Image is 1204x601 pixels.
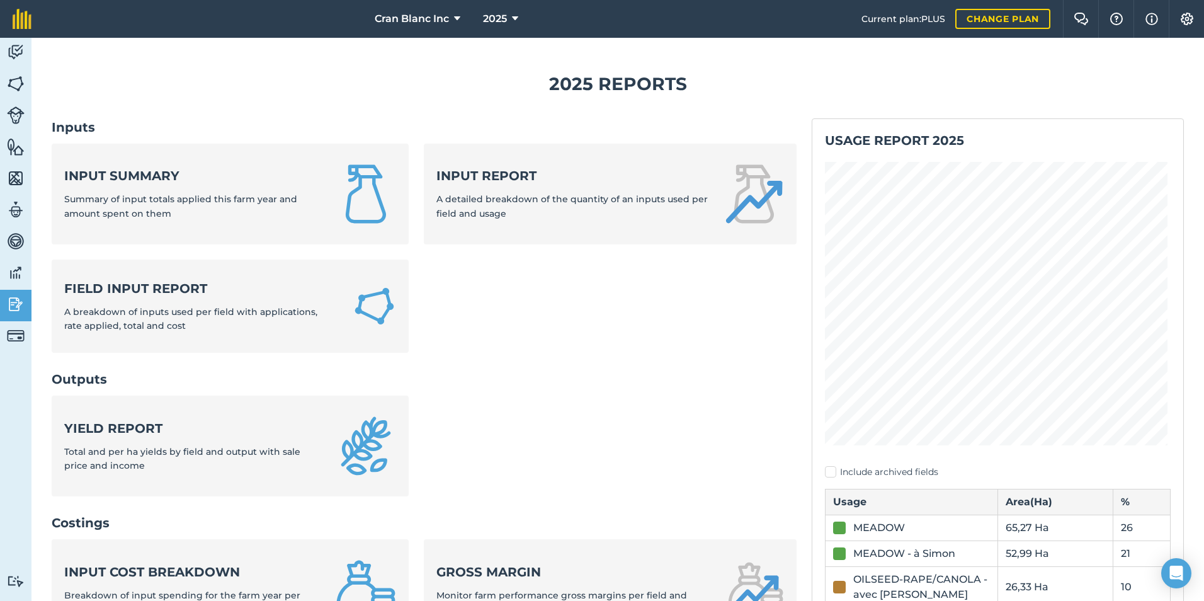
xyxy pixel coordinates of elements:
[7,74,25,93] img: svg+xml;base64,PHN2ZyB4bWxucz0iaHR0cDovL3d3dy53My5vcmcvMjAwMC9zdmciIHdpZHRoPSI1NiIgaGVpZ2h0PSI2MC...
[64,420,321,437] strong: Yield report
[52,260,409,353] a: Field Input ReportA breakdown of inputs used per field with applications, rate applied, total and...
[1113,515,1170,541] td: 26
[7,43,25,62] img: svg+xml;base64,PD94bWwgdmVyc2lvbj0iMS4wIiBlbmNvZGluZz0idXRmLTgiPz4KPCEtLSBHZW5lcmF0b3I6IEFkb2JlIE...
[1109,13,1124,25] img: A question mark icon
[7,169,25,188] img: svg+xml;base64,PHN2ZyB4bWxucz0iaHR0cDovL3d3dy53My5vcmcvMjAwMC9zdmciIHdpZHRoPSI1NiIgaGVpZ2h0PSI2MC...
[997,541,1113,566] td: 52,99 Ha
[13,9,31,29] img: fieldmargin Logo
[375,11,449,26] span: Cran Blanc Inc
[1161,558,1191,588] div: Open Intercom Messenger
[424,144,796,244] a: Input reportA detailed breakdown of the quantity of an inputs used per field and usage
[353,283,397,329] img: Field Input Report
[64,280,338,297] strong: Field Input Report
[7,575,25,587] img: svg+xml;base64,PD94bWwgdmVyc2lvbj0iMS4wIiBlbmNvZGluZz0idXRmLTgiPz4KPCEtLSBHZW5lcmF0b3I6IEFkb2JlIE...
[1113,541,1170,566] td: 21
[997,515,1113,541] td: 65,27 Ha
[64,306,317,331] span: A breakdown of inputs used per field with applications, rate applied, total and cost
[436,167,708,185] strong: Input report
[825,466,1171,479] label: Include archived fields
[7,263,25,282] img: svg+xml;base64,PD94bWwgdmVyc2lvbj0iMS4wIiBlbmNvZGluZz0idXRmLTgiPz4KPCEtLSBHZW5lcmF0b3I6IEFkb2JlIE...
[52,118,797,136] h2: Inputs
[64,193,297,219] span: Summary of input totals applied this farm year and amount spent on them
[7,137,25,156] img: svg+xml;base64,PHN2ZyB4bWxucz0iaHR0cDovL3d3dy53My5vcmcvMjAwMC9zdmciIHdpZHRoPSI1NiIgaGVpZ2h0PSI2MC...
[955,9,1050,29] a: Change plan
[7,232,25,251] img: svg+xml;base64,PD94bWwgdmVyc2lvbj0iMS4wIiBlbmNvZGluZz0idXRmLTgiPz4KPCEtLSBHZW5lcmF0b3I6IEFkb2JlIE...
[1074,13,1089,25] img: Two speech bubbles overlapping with the left bubble in the forefront
[64,167,321,185] strong: Input summary
[724,164,784,224] img: Input report
[7,106,25,124] img: svg+xml;base64,PD94bWwgdmVyc2lvbj0iMS4wIiBlbmNvZGluZz0idXRmLTgiPz4KPCEtLSBHZW5lcmF0b3I6IEFkb2JlIE...
[436,563,708,581] strong: Gross margin
[64,563,321,581] strong: Input cost breakdown
[7,327,25,345] img: svg+xml;base64,PD94bWwgdmVyc2lvbj0iMS4wIiBlbmNvZGluZz0idXRmLTgiPz4KPCEtLSBHZW5lcmF0b3I6IEFkb2JlIE...
[861,12,945,26] span: Current plan : PLUS
[52,396,409,496] a: Yield reportTotal and per ha yields by field and output with sale price and income
[483,11,507,26] span: 2025
[1113,489,1170,515] th: %
[7,200,25,219] img: svg+xml;base64,PD94bWwgdmVyc2lvbj0iMS4wIiBlbmNvZGluZz0idXRmLTgiPz4KPCEtLSBHZW5lcmF0b3I6IEFkb2JlIE...
[52,70,1184,98] h1: 2025 Reports
[7,295,25,314] img: svg+xml;base64,PD94bWwgdmVyc2lvbj0iMS4wIiBlbmNvZGluZz0idXRmLTgiPz4KPCEtLSBHZW5lcmF0b3I6IEFkb2JlIE...
[336,164,396,224] img: Input summary
[853,520,905,535] div: MEADOW
[853,546,955,561] div: MEADOW - à Simon
[52,514,797,532] h2: Costings
[825,132,1171,149] h2: Usage report 2025
[336,416,396,476] img: Yield report
[997,489,1113,515] th: Area ( Ha )
[1145,11,1158,26] img: svg+xml;base64,PHN2ZyB4bWxucz0iaHR0cDovL3d3dy53My5vcmcvMjAwMC9zdmciIHdpZHRoPSIxNyIgaGVpZ2h0PSIxNy...
[52,144,409,244] a: Input summarySummary of input totals applied this farm year and amount spent on them
[436,193,708,219] span: A detailed breakdown of the quantity of an inputs used per field and usage
[1179,13,1195,25] img: A cog icon
[64,446,300,471] span: Total and per ha yields by field and output with sale price and income
[825,489,997,515] th: Usage
[52,370,797,388] h2: Outputs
